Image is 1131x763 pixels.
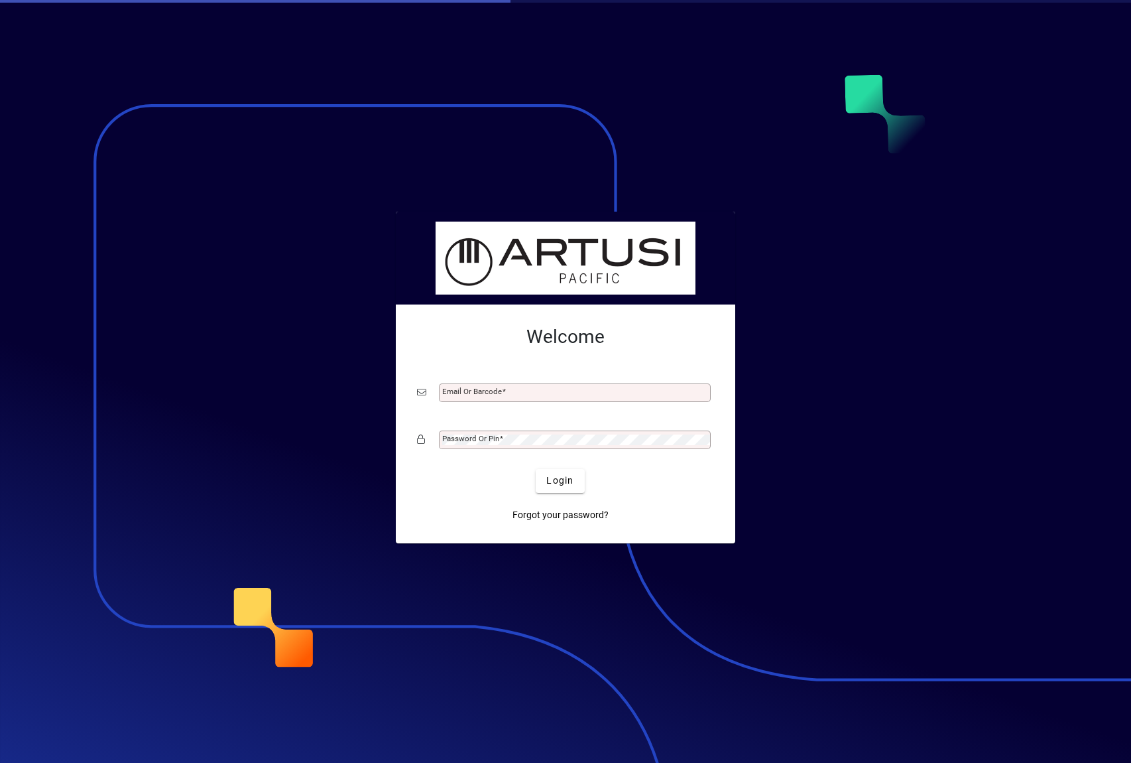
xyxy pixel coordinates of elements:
[442,434,499,443] mat-label: Password or Pin
[546,474,573,488] span: Login
[536,469,584,493] button: Login
[507,504,614,527] a: Forgot your password?
[512,508,609,522] span: Forgot your password?
[442,387,502,396] mat-label: Email or Barcode
[417,326,714,348] h2: Welcome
